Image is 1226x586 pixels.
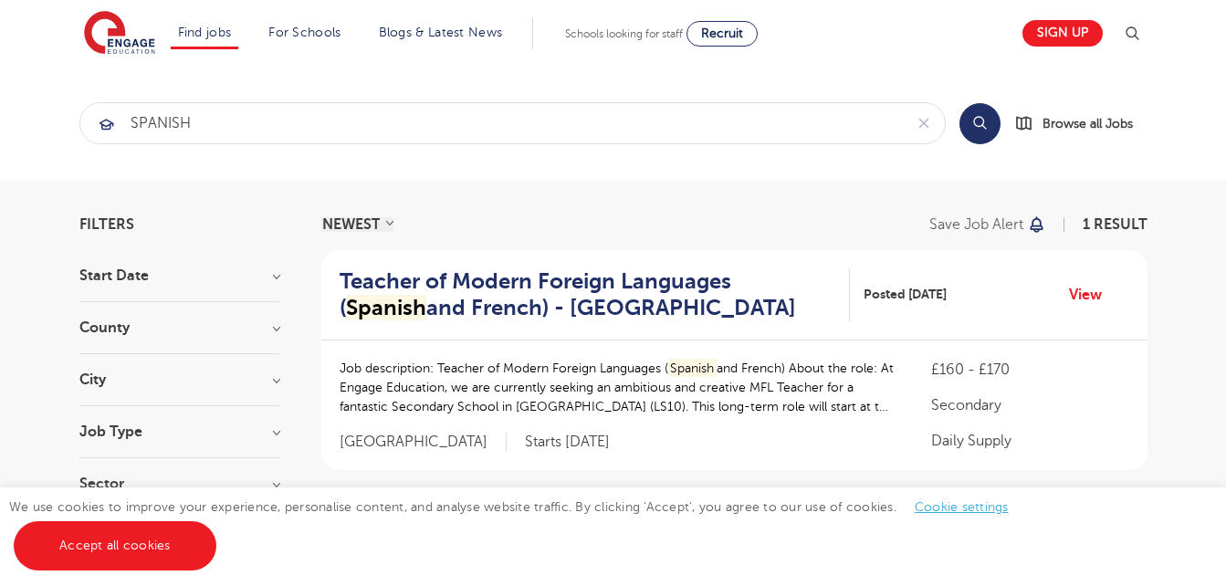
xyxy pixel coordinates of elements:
mark: Spanish [668,359,718,378]
input: Submit [80,103,903,143]
a: Blogs & Latest News [379,26,503,39]
p: Job description: Teacher of Modern Foreign Languages ( and French) About the role: At Engage Educ... [340,359,896,416]
button: Save job alert [929,217,1047,232]
span: Filters [79,217,134,232]
span: Posted [DATE] [864,285,947,304]
span: Schools looking for staff [565,27,683,40]
button: Search [959,103,1001,144]
a: Teacher of Modern Foreign Languages (Spanishand French) - [GEOGRAPHIC_DATA] [340,268,850,321]
span: Browse all Jobs [1043,113,1133,134]
p: Daily Supply [931,430,1128,452]
button: Clear [903,103,945,143]
a: Accept all cookies [14,521,216,570]
h3: County [79,320,280,335]
span: 1 result [1083,216,1147,233]
div: Submit [79,102,946,144]
a: Find jobs [178,26,232,39]
a: Cookie settings [915,500,1009,514]
h3: City [79,372,280,387]
h2: Teacher of Modern Foreign Languages ( and French) - [GEOGRAPHIC_DATA] [340,268,835,321]
a: Sign up [1022,20,1103,47]
a: For Schools [268,26,341,39]
p: Save job alert [929,217,1023,232]
span: We use cookies to improve your experience, personalise content, and analyse website traffic. By c... [9,500,1027,552]
p: Starts [DATE] [525,433,610,452]
h3: Job Type [79,424,280,439]
mark: Spanish [346,295,426,320]
p: £160 - £170 [931,359,1128,381]
h3: Start Date [79,268,280,283]
span: [GEOGRAPHIC_DATA] [340,433,507,452]
a: Recruit [686,21,758,47]
a: Browse all Jobs [1015,113,1147,134]
img: Engage Education [84,11,155,57]
h3: Sector [79,476,280,491]
a: View [1069,283,1116,307]
span: Recruit [701,26,743,40]
p: Secondary [931,394,1128,416]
